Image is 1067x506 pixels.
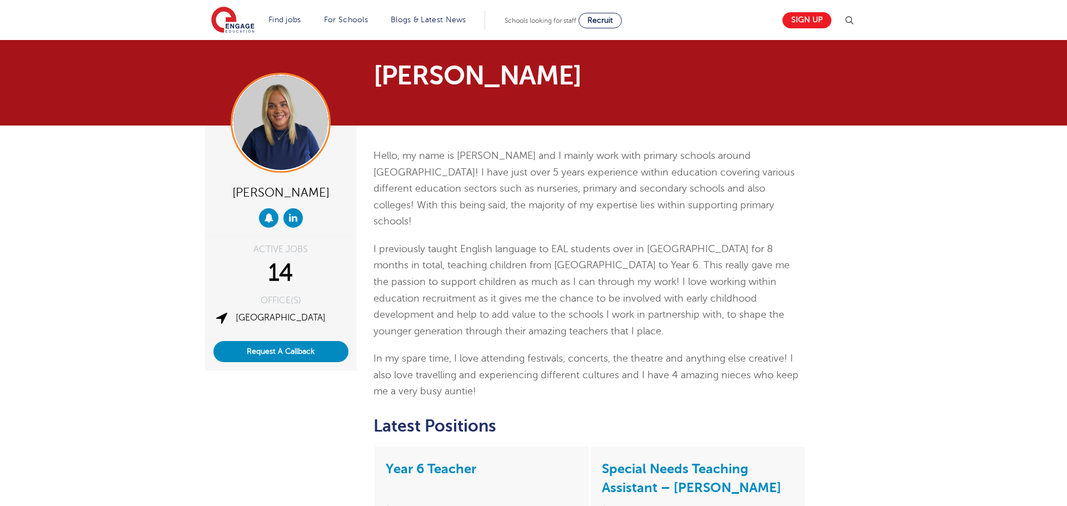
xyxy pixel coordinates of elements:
[505,17,576,24] span: Schools looking for staff
[373,62,637,89] h1: [PERSON_NAME]
[373,243,790,337] span: I previously taught English language to EAL students over in [GEOGRAPHIC_DATA] for 8 months in to...
[373,353,799,397] span: In my spare time, I love attending festivals, concerts, the theatre and anything else creative! I...
[236,313,326,323] a: [GEOGRAPHIC_DATA]
[587,16,613,24] span: Recruit
[373,417,806,435] h2: Latest Positions
[386,461,476,477] a: Year 6 Teacher
[211,7,255,34] img: Engage Education
[324,16,368,24] a: For Schools
[579,13,622,28] a: Recruit
[213,259,348,287] div: 14
[782,12,831,28] a: Sign up
[373,150,795,227] span: Hello, my name is [PERSON_NAME] and I mainly work with primary schools around [GEOGRAPHIC_DATA]! ...
[602,461,781,495] a: Special Needs Teaching Assistant – [PERSON_NAME]
[213,296,348,305] div: OFFICE(S)
[268,16,301,24] a: Find jobs
[213,181,348,203] div: [PERSON_NAME]
[391,16,466,24] a: Blogs & Latest News
[213,341,348,362] button: Request A Callback
[213,245,348,254] div: ACTIVE JOBS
